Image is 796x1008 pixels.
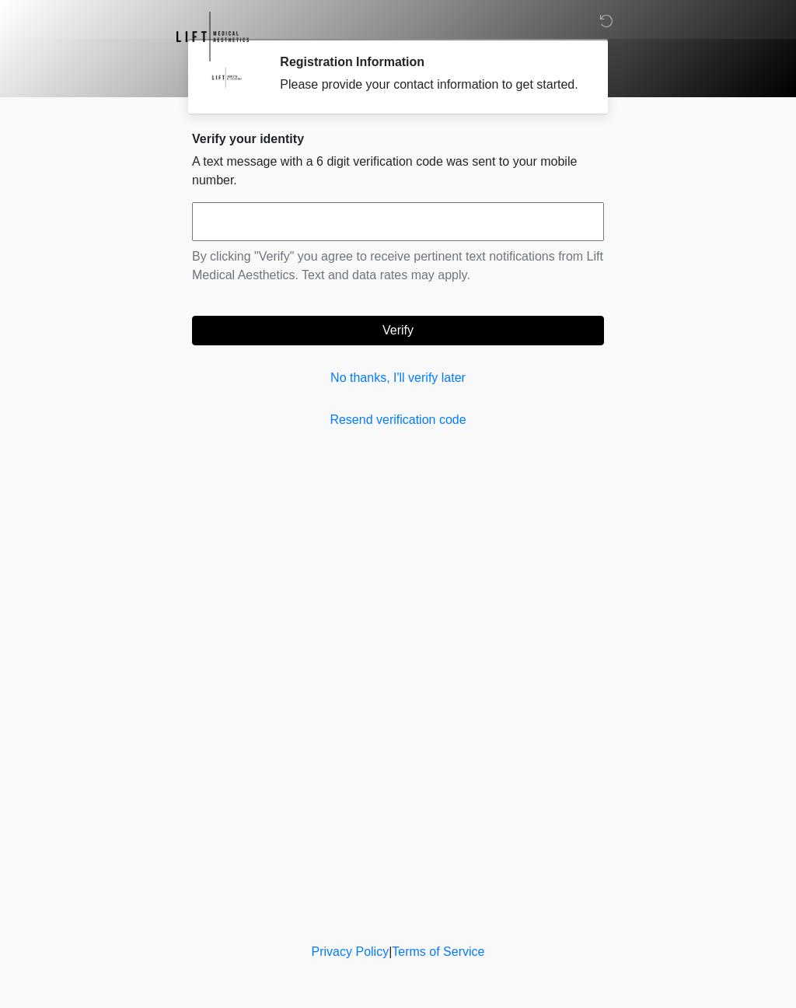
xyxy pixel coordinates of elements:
a: No thanks, I'll verify later [192,369,604,387]
a: | [389,945,392,958]
h2: Verify your identity [192,131,604,146]
a: Terms of Service [392,945,484,958]
a: Resend verification code [192,411,604,429]
p: By clicking "Verify" you agree to receive pertinent text notifications from Lift Medical Aestheti... [192,247,604,285]
p: A text message with a 6 digit verification code was sent to your mobile number. [192,152,604,190]
img: Agent Avatar [204,54,250,101]
img: Lift Medical Aesthetics Logo [176,12,249,61]
div: Please provide your contact information to get started. [280,75,581,94]
a: Privacy Policy [312,945,389,958]
button: Verify [192,316,604,345]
